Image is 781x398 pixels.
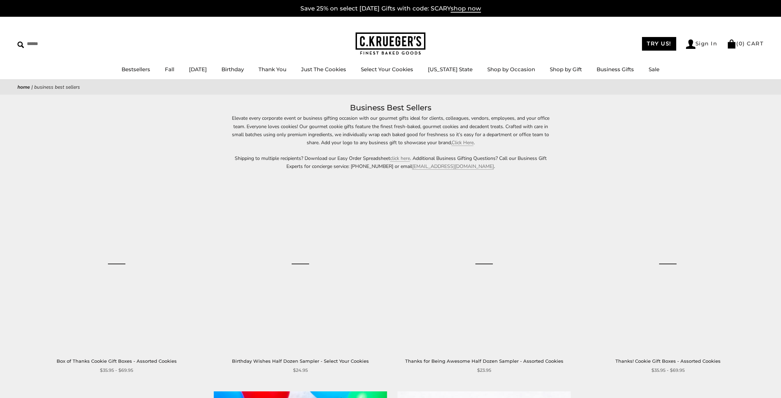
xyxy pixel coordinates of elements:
[642,37,676,51] a: TRY US!
[428,66,473,73] a: [US_STATE] State
[17,38,101,49] input: Search
[356,32,425,55] img: C.KRUEGER'S
[477,367,491,374] span: $23.95
[17,42,24,48] img: Search
[727,40,764,47] a: (0) CART
[651,367,685,374] span: $35.95 - $69.95
[100,367,133,374] span: $35.95 - $69.95
[34,84,80,90] span: Business Best Sellers
[214,177,387,351] a: Birthday Wishes Half Dozen Sampler - Select Your Cookies
[57,358,177,364] a: Box of Thanks Cookie Gift Boxes - Assorted Cookies
[686,39,695,49] img: Account
[301,66,346,73] a: Just The Cookies
[649,66,659,73] a: Sale
[597,66,634,73] a: Business Gifts
[487,66,535,73] a: Shop by Occasion
[293,367,308,374] span: $24.95
[165,66,174,73] a: Fall
[550,66,582,73] a: Shop by Gift
[727,39,736,49] img: Bag
[232,358,369,364] a: Birthday Wishes Half Dozen Sampler - Select Your Cookies
[122,66,150,73] a: Bestsellers
[452,139,474,146] a: Click Here
[412,163,494,170] a: [EMAIL_ADDRESS][DOMAIN_NAME]
[189,66,207,73] a: [DATE]
[361,66,413,73] a: Select Your Cookies
[30,177,203,351] a: Box of Thanks Cookie Gift Boxes - Assorted Cookies
[405,358,563,364] a: Thanks for Being Awesome Half Dozen Sampler - Assorted Cookies
[300,5,481,13] a: Save 25% on select [DATE] Gifts with code: SCARYshop now
[230,154,551,170] p: Shipping to multiple recipients? Download our Easy Order Spreadsheet . Additional Business Giftin...
[258,66,286,73] a: Thank You
[31,84,33,90] span: |
[739,40,743,47] span: 0
[686,39,717,49] a: Sign In
[17,84,30,90] a: Home
[397,177,571,351] a: Thanks for Being Awesome Half Dozen Sampler - Assorted Cookies
[581,177,754,351] a: Thanks! Cookie Gift Boxes - Assorted Cookies
[451,5,481,13] span: shop now
[17,83,764,91] nav: breadcrumbs
[230,114,551,146] p: Elevate every corporate event or business gifting occasion with our gourmet gifts ideal for clien...
[221,66,244,73] a: Birthday
[390,155,410,162] a: click here
[28,102,753,114] h1: Business Best Sellers
[615,358,721,364] a: Thanks! Cookie Gift Boxes - Assorted Cookies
